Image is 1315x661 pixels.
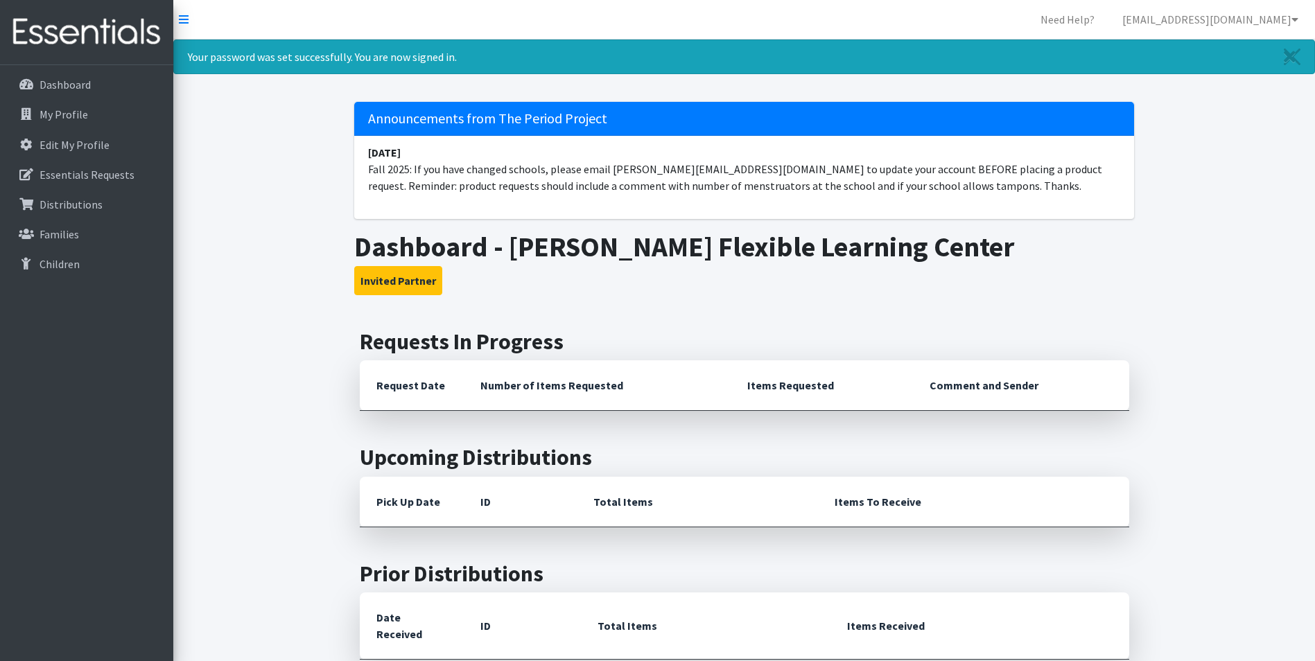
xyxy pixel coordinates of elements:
a: Edit My Profile [6,131,168,159]
a: Dashboard [6,71,168,98]
li: Fall 2025: If you have changed schools, please email [PERSON_NAME][EMAIL_ADDRESS][DOMAIN_NAME] to... [354,136,1134,202]
th: Items To Receive [818,477,1129,527]
p: Families [40,227,79,241]
th: Total Items [577,477,818,527]
th: Total Items [581,592,830,660]
p: Edit My Profile [40,138,110,152]
a: Children [6,250,168,278]
div: Your password was set successfully. You are now signed in. [173,39,1315,74]
p: My Profile [40,107,88,121]
th: ID [464,477,577,527]
a: Essentials Requests [6,161,168,188]
th: Comment and Sender [913,360,1129,411]
th: Date Received [360,592,464,660]
a: Distributions [6,191,168,218]
h5: Announcements from The Period Project [354,102,1134,136]
p: Dashboard [40,78,91,91]
a: Close [1270,40,1314,73]
th: Items Received [830,592,1129,660]
h2: Prior Distributions [360,561,1129,587]
strong: [DATE] [368,146,401,159]
a: Families [6,220,168,248]
button: Invited Partner [354,266,442,295]
a: My Profile [6,100,168,128]
h2: Upcoming Distributions [360,444,1129,470]
h1: Dashboard - [PERSON_NAME] Flexible Learning Center [354,230,1134,263]
th: Items Requested [731,360,913,411]
img: HumanEssentials [6,9,168,55]
th: Pick Up Date [360,477,464,527]
p: Children [40,257,80,271]
a: [EMAIL_ADDRESS][DOMAIN_NAME] [1111,6,1309,33]
a: Need Help? [1029,6,1106,33]
th: ID [464,592,581,660]
th: Number of Items Requested [464,360,731,411]
h2: Requests In Progress [360,328,1129,355]
p: Essentials Requests [40,168,134,182]
p: Distributions [40,197,103,211]
th: Request Date [360,360,464,411]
